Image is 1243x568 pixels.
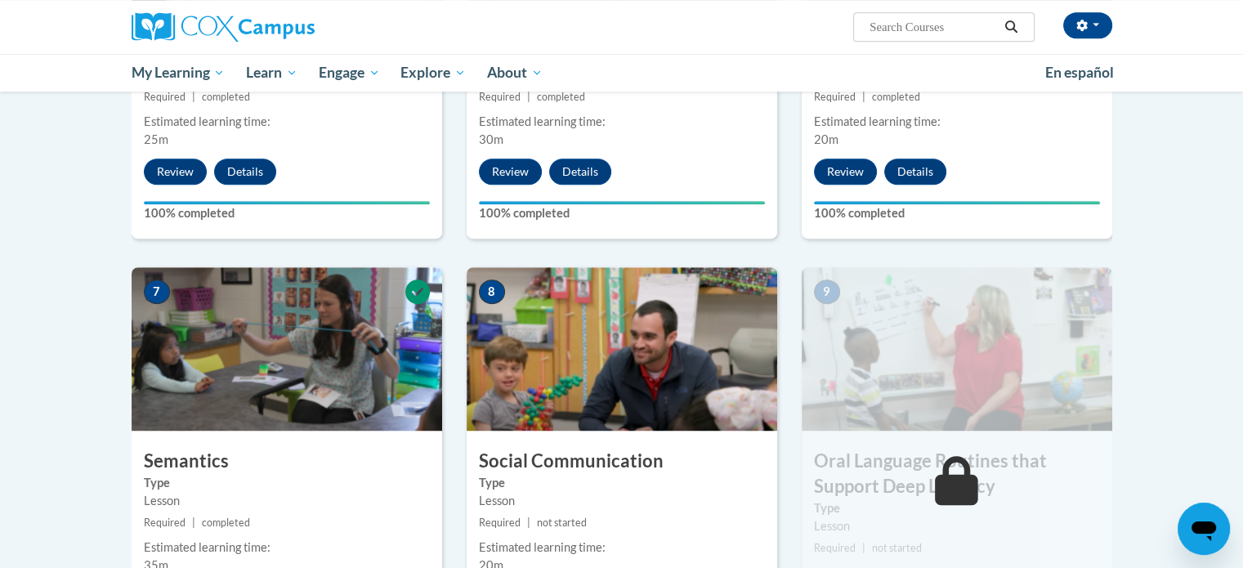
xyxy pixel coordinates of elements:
a: Cox Campus [132,12,442,42]
span: Required [814,91,856,103]
span: Learn [246,63,297,83]
button: Review [479,159,542,185]
span: 9 [814,280,840,304]
input: Search Courses [868,17,999,37]
div: Estimated learning time: [479,113,765,131]
button: Details [549,159,611,185]
span: not started [537,517,587,529]
span: My Learning [131,63,225,83]
h3: Social Communication [467,449,777,474]
span: completed [872,91,920,103]
button: Review [814,159,877,185]
span: | [862,542,865,554]
div: Estimated learning time: [144,539,430,557]
span: Required [479,91,521,103]
span: 20m [814,132,838,146]
label: 100% completed [814,204,1100,222]
span: | [527,517,530,529]
a: My Learning [121,54,236,92]
button: Account Settings [1063,12,1112,38]
label: Type [814,499,1100,517]
span: 8 [479,280,505,304]
button: Search [999,17,1023,37]
label: 100% completed [144,204,430,222]
span: Required [144,517,186,529]
button: Details [884,159,946,185]
span: About [487,63,543,83]
img: Course Image [467,267,777,431]
label: Type [479,474,765,492]
div: Your progress [144,201,430,204]
div: Estimated learning time: [814,113,1100,131]
a: Learn [235,54,308,92]
button: Details [214,159,276,185]
img: Course Image [132,267,442,431]
label: Type [144,474,430,492]
a: About [476,54,553,92]
span: Required [479,517,521,529]
span: | [192,91,195,103]
label: 100% completed [479,204,765,222]
span: 30m [479,132,503,146]
img: Course Image [802,267,1112,431]
div: Lesson [479,492,765,510]
span: 25m [144,132,168,146]
span: completed [202,91,250,103]
span: 7 [144,280,170,304]
a: En español [1035,56,1125,90]
span: | [862,91,865,103]
iframe: Button to launch messaging window [1178,503,1230,555]
span: completed [202,517,250,529]
div: Lesson [144,492,430,510]
div: Main menu [107,54,1137,92]
span: Engage [319,63,380,83]
button: Review [144,159,207,185]
span: Explore [400,63,466,83]
h3: Semantics [132,449,442,474]
span: Required [144,91,186,103]
h3: Oral Language Routines that Support Deep Literacy [802,449,1112,499]
span: | [527,91,530,103]
div: Estimated learning time: [479,539,765,557]
img: Cox Campus [132,12,315,42]
span: | [192,517,195,529]
div: Lesson [814,517,1100,535]
span: completed [537,91,585,103]
a: Explore [390,54,476,92]
div: Estimated learning time: [144,113,430,131]
span: not started [872,542,922,554]
span: Required [814,542,856,554]
a: Engage [308,54,391,92]
div: Your progress [479,201,765,204]
div: Your progress [814,201,1100,204]
span: En español [1045,64,1114,81]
